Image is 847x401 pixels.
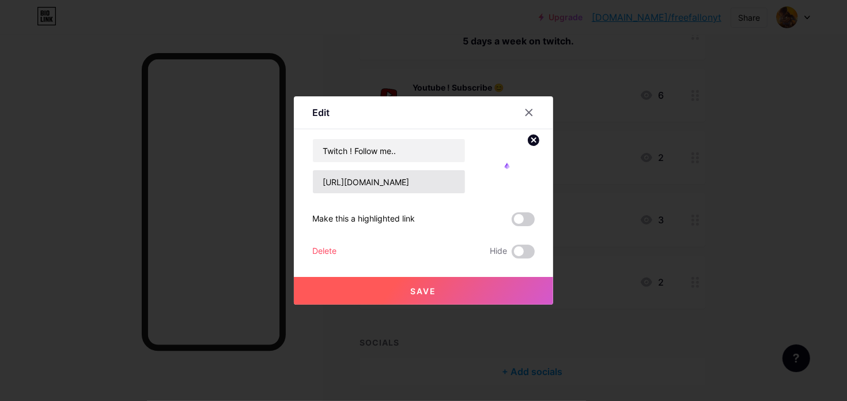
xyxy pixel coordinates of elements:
span: Hide [490,245,507,258]
div: Edit [312,106,330,119]
button: Save [294,277,553,305]
input: URL [313,170,465,193]
input: Title [313,139,465,162]
div: Delete [312,245,336,258]
div: Make this a highlighted link [312,212,415,226]
img: link_thumbnail [479,138,535,194]
span: Save [411,286,437,296]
